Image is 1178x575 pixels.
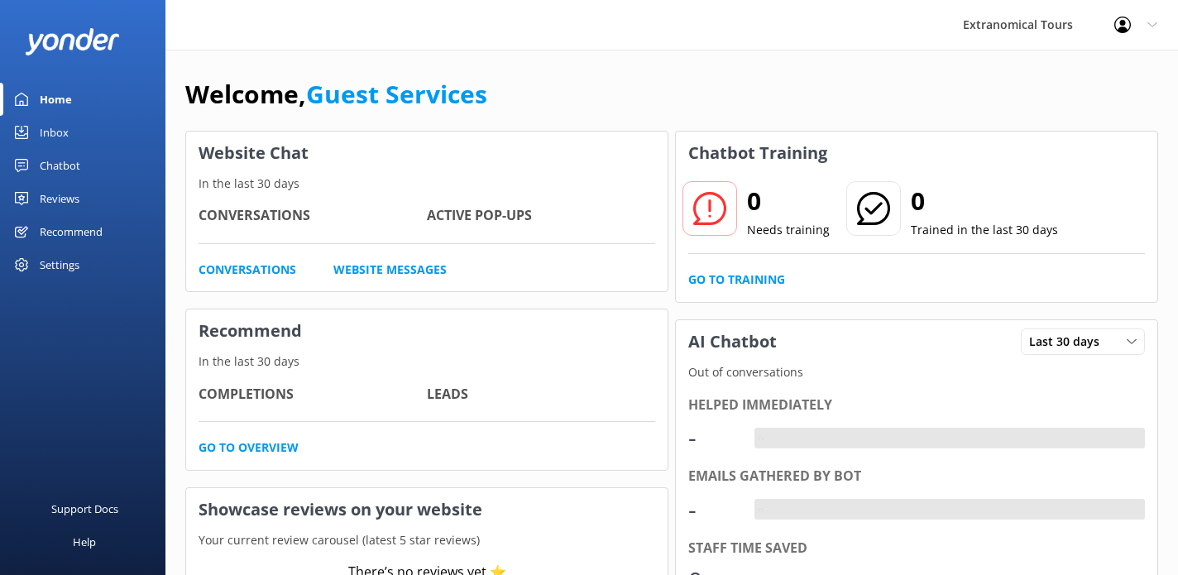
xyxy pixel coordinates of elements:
[186,352,668,371] p: In the last 30 days
[40,182,79,215] div: Reviews
[754,499,767,520] div: -
[676,363,1157,381] p: Out of conversations
[688,538,1145,559] div: Staff time saved
[186,132,668,175] h3: Website Chat
[51,492,118,525] div: Support Docs
[427,205,655,227] h4: Active Pop-ups
[754,428,767,449] div: -
[199,438,299,457] a: Go to overview
[911,181,1058,221] h2: 0
[40,248,79,281] div: Settings
[306,77,487,111] a: Guest Services
[186,488,668,531] h3: Showcase reviews on your website
[688,490,738,529] div: -
[186,309,668,352] h3: Recommend
[199,205,427,227] h4: Conversations
[1029,333,1109,351] span: Last 30 days
[688,395,1145,416] div: Helped immediately
[911,221,1058,239] p: Trained in the last 30 days
[688,418,738,458] div: -
[199,261,296,279] a: Conversations
[688,271,785,289] a: Go to Training
[40,149,80,182] div: Chatbot
[747,221,830,239] p: Needs training
[676,132,840,175] h3: Chatbot Training
[73,525,96,558] div: Help
[40,116,69,149] div: Inbox
[186,531,668,549] p: Your current review carousel (latest 5 star reviews)
[747,181,830,221] h2: 0
[186,175,668,193] p: In the last 30 days
[676,320,789,363] h3: AI Chatbot
[427,384,655,405] h4: Leads
[185,74,487,114] h1: Welcome,
[688,466,1145,487] div: Emails gathered by bot
[199,384,427,405] h4: Completions
[40,215,103,248] div: Recommend
[333,261,447,279] a: Website Messages
[25,28,120,55] img: yonder-white-logo.png
[40,83,72,116] div: Home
